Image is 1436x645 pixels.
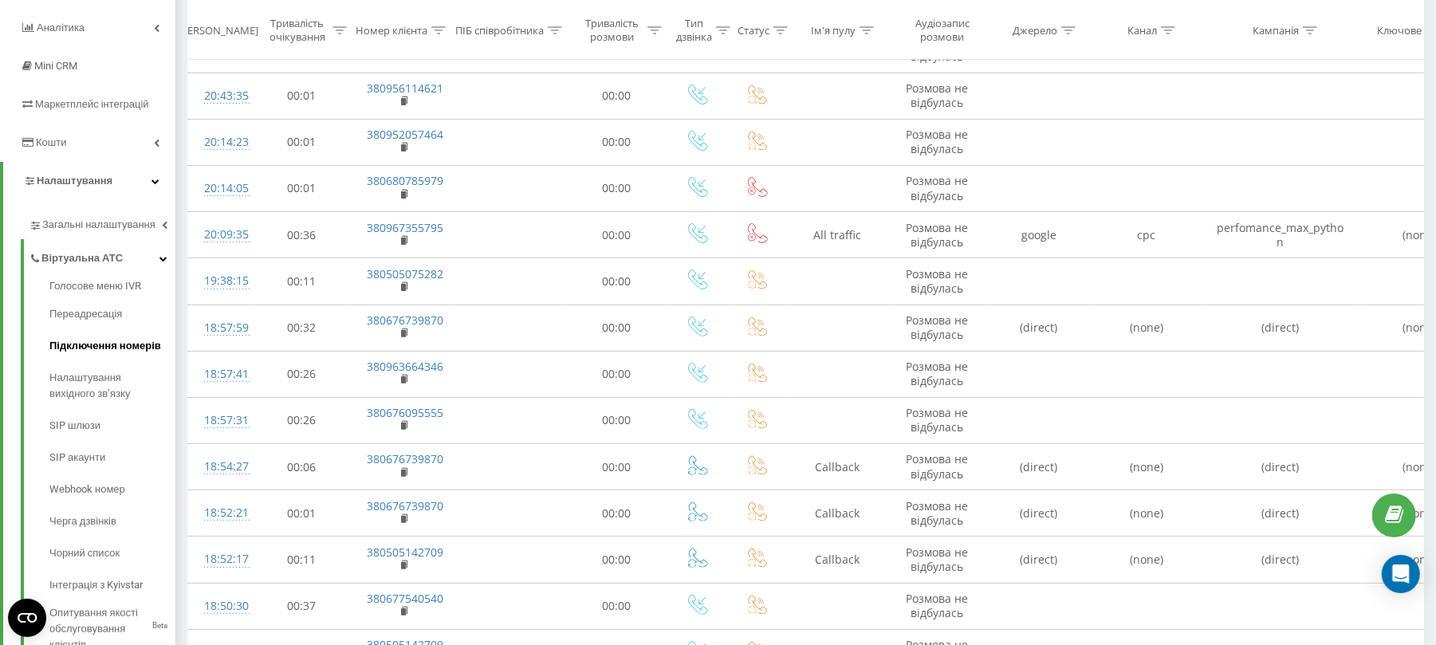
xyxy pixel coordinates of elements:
div: Open Intercom Messenger [1382,555,1420,593]
div: 20:14:05 [204,173,236,204]
div: Кампанія [1253,23,1299,37]
span: Підключення номерів [49,338,161,354]
td: (none) [1093,444,1201,490]
td: 00:11 [252,537,352,583]
a: 380680785979 [368,173,444,188]
div: 18:54:27 [204,451,236,482]
span: Розмова не відбулась [907,34,969,64]
td: 00:26 [252,397,352,443]
a: 380676095555 [368,405,444,420]
span: Розмова не відбулась [907,591,969,620]
a: SIP акаунти [49,442,175,474]
td: 00:00 [567,305,667,351]
td: (direct) [986,305,1093,351]
div: 18:52:21 [204,498,236,529]
a: 380967355795 [368,220,444,235]
div: 20:14:23 [204,127,236,158]
div: Канал [1127,23,1157,37]
div: 18:52:17 [204,544,236,575]
span: Маркетплейс інтеграцій [35,98,149,110]
td: Callback [786,444,890,490]
span: Розмова не відбулась [907,220,969,250]
a: 380505075282 [368,266,444,281]
div: 18:57:59 [204,313,236,344]
div: Тривалість очікування [266,17,329,44]
a: Webhook номер [49,474,175,505]
span: Розмова не відбулась [907,545,969,574]
a: Віртуальна АТС [29,239,175,273]
span: Кошти [36,136,66,148]
td: Callback [786,490,890,537]
span: Чорний список [49,545,120,561]
div: 20:09:35 [204,219,236,250]
td: (direct) [986,537,1093,583]
span: SIP акаунти [49,450,105,466]
span: SIP шлюзи [49,418,100,434]
td: (none) [1093,537,1201,583]
td: 00:00 [567,397,667,443]
td: (direct) [1201,444,1360,490]
td: (direct) [986,444,1093,490]
div: Ім'я пулу [811,23,856,37]
a: 380956114621 [368,81,444,96]
a: 380676739870 [368,451,444,466]
td: 00:32 [252,305,352,351]
a: Переадресація [49,298,175,330]
span: Розмова не відбулась [907,405,969,435]
a: SIP шлюзи [49,410,175,442]
div: 18:57:41 [204,359,236,390]
a: 380676739870 [368,313,444,328]
div: Номер клієнта [356,23,427,37]
a: 380952057464 [368,127,444,142]
td: 00:00 [567,73,667,119]
span: Розмова не відбулась [907,498,969,528]
a: 380505142709 [368,545,444,560]
span: Інтеграція з Kyivstar [49,577,143,593]
span: Налаштування [37,175,112,187]
span: Розмова не відбулась [907,173,969,203]
td: 00:00 [567,490,667,537]
td: (direct) [1201,490,1360,537]
a: Інтеграція з Kyivstar [49,569,175,601]
a: 380677540540 [368,591,444,606]
td: 00:00 [567,444,667,490]
td: 00:01 [252,73,352,119]
div: Аудіозапис розмови [903,17,981,44]
span: Розмова не відбулась [907,266,969,296]
td: 00:37 [252,583,352,629]
div: 18:50:30 [204,591,236,622]
td: 00:00 [567,351,667,397]
td: 00:00 [567,537,667,583]
div: Статус [738,23,769,37]
a: Чорний список [49,537,175,569]
td: All traffic [786,212,890,258]
div: 20:43:35 [204,81,236,112]
td: 00:11 [252,258,352,305]
span: Розмова не відбулась [907,81,969,110]
td: 00:06 [252,444,352,490]
td: Callback [786,537,890,583]
td: (none) [1093,490,1201,537]
div: Джерело [1013,23,1057,37]
span: Черга дзвінків [49,513,116,529]
td: 00:00 [567,212,667,258]
span: Переадресація [49,306,122,322]
span: Mini CRM [34,60,77,72]
a: 380676739870 [368,498,444,513]
span: Загальні налаштування [42,217,155,233]
span: Webhook номер [49,482,125,498]
td: (none) [1093,305,1201,351]
td: (direct) [986,490,1093,537]
a: Налаштування вихідного зв’язку [49,362,175,410]
div: Тип дзвінка [676,17,712,44]
button: Open CMP widget [8,599,46,637]
td: 00:00 [567,583,667,629]
span: Розмова не відбулась [907,313,969,342]
td: perfomance_max_python [1201,212,1360,258]
td: (direct) [1201,537,1360,583]
div: 19:38:15 [204,265,236,297]
td: 00:01 [252,119,352,165]
td: 00:36 [252,212,352,258]
td: 00:00 [567,119,667,165]
td: 00:01 [252,490,352,537]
